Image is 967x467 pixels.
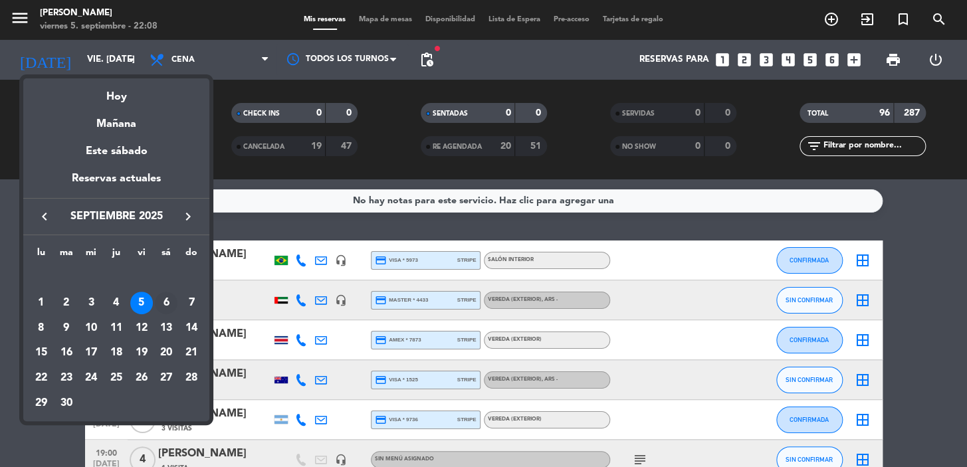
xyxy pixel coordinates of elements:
[29,365,54,391] td: 22 de septiembre de 2025
[179,316,204,341] td: 14 de septiembre de 2025
[30,292,53,314] div: 1
[154,365,179,391] td: 27 de septiembre de 2025
[154,341,179,366] td: 20 de septiembre de 2025
[55,341,78,364] div: 16
[105,317,128,339] div: 11
[130,367,153,389] div: 26
[180,209,196,225] i: keyboard_arrow_right
[180,341,203,364] div: 21
[104,341,129,366] td: 18 de septiembre de 2025
[105,292,128,314] div: 4
[155,317,177,339] div: 13
[105,341,128,364] div: 18
[23,133,209,170] div: Este sábado
[78,365,104,391] td: 24 de septiembre de 2025
[30,341,53,364] div: 15
[80,292,102,314] div: 3
[80,317,102,339] div: 10
[78,341,104,366] td: 17 de septiembre de 2025
[54,341,79,366] td: 16 de septiembre de 2025
[55,392,78,415] div: 30
[104,365,129,391] td: 25 de septiembre de 2025
[130,317,153,339] div: 12
[54,290,79,316] td: 2 de septiembre de 2025
[54,391,79,416] td: 30 de septiembre de 2025
[30,367,53,389] div: 22
[129,316,154,341] td: 12 de septiembre de 2025
[104,290,129,316] td: 4 de septiembre de 2025
[130,341,153,364] div: 19
[37,209,53,225] i: keyboard_arrow_left
[56,208,176,225] span: septiembre 2025
[54,365,79,391] td: 23 de septiembre de 2025
[29,316,54,341] td: 8 de septiembre de 2025
[80,367,102,389] div: 24
[104,316,129,341] td: 11 de septiembre de 2025
[129,290,154,316] td: 5 de septiembre de 2025
[30,317,53,339] div: 8
[104,245,129,266] th: jueves
[129,245,154,266] th: viernes
[176,208,200,225] button: keyboard_arrow_right
[23,106,209,133] div: Mañana
[105,367,128,389] div: 25
[154,245,179,266] th: sábado
[23,78,209,106] div: Hoy
[29,245,54,266] th: lunes
[179,290,204,316] td: 7 de septiembre de 2025
[29,290,54,316] td: 1 de septiembre de 2025
[155,341,177,364] div: 20
[180,367,203,389] div: 28
[180,292,203,314] div: 7
[155,367,177,389] div: 27
[154,316,179,341] td: 13 de septiembre de 2025
[54,316,79,341] td: 9 de septiembre de 2025
[29,341,54,366] td: 15 de septiembre de 2025
[29,391,54,416] td: 29 de septiembre de 2025
[179,341,204,366] td: 21 de septiembre de 2025
[78,290,104,316] td: 3 de septiembre de 2025
[55,367,78,389] div: 23
[80,341,102,364] div: 17
[130,292,153,314] div: 5
[180,317,203,339] div: 14
[33,208,56,225] button: keyboard_arrow_left
[23,170,209,197] div: Reservas actuales
[155,292,177,314] div: 6
[129,365,154,391] td: 26 de septiembre de 2025
[179,365,204,391] td: 28 de septiembre de 2025
[179,245,204,266] th: domingo
[29,266,204,291] td: SEP.
[154,290,179,316] td: 6 de septiembre de 2025
[54,245,79,266] th: martes
[78,245,104,266] th: miércoles
[55,292,78,314] div: 2
[55,317,78,339] div: 9
[129,341,154,366] td: 19 de septiembre de 2025
[30,392,53,415] div: 29
[78,316,104,341] td: 10 de septiembre de 2025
